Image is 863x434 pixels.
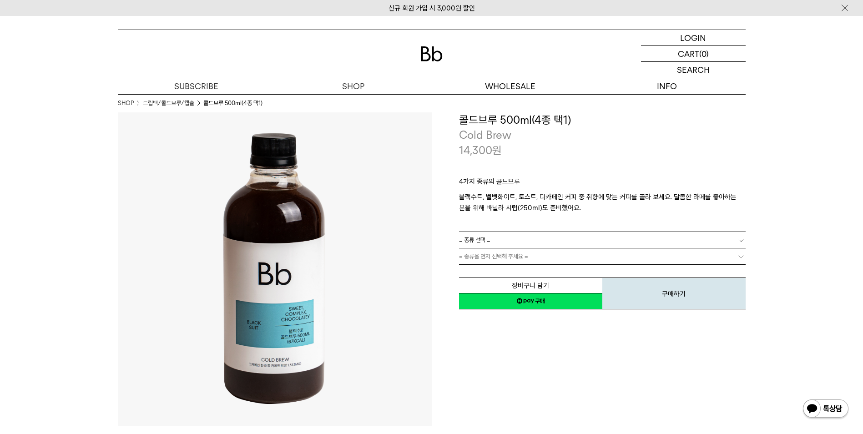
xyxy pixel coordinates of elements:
p: Cold Brew [459,127,746,143]
span: = 종류을 먼저 선택해 주세요 = [459,248,528,264]
a: 새창 [459,293,602,309]
h3: 콜드브루 500ml(4종 택1) [459,112,746,128]
a: SHOP [275,78,432,94]
a: LOGIN [641,30,746,46]
span: = 종류 선택 = [459,232,490,248]
p: (0) [699,46,709,61]
p: LOGIN [680,30,706,45]
img: 카카오톡 채널 1:1 채팅 버튼 [802,399,849,420]
p: 4가지 종류의 콜드브루 [459,176,746,192]
a: 드립백/콜드브루/캡슐 [143,99,194,108]
span: 원 [492,144,502,157]
a: SUBSCRIBE [118,78,275,94]
button: 장바구니 담기 [459,278,602,293]
p: WHOLESALE [432,78,589,94]
p: 14,300 [459,143,502,158]
a: SHOP [118,99,134,108]
p: SEARCH [677,62,710,78]
a: 신규 회원 가입 시 3,000원 할인 [389,4,475,12]
p: INFO [589,78,746,94]
li: 콜드브루 500ml(4종 택1) [203,99,262,108]
img: 콜드브루 500ml(4종 택1) [118,112,432,426]
p: CART [678,46,699,61]
p: 블랙수트, 벨벳화이트, 토스트, 디카페인 커피 중 취향에 맞는 커피를 골라 보세요. 달콤한 라떼를 좋아하는 분을 위해 바닐라 시럽(250ml)도 준비했어요. [459,192,746,213]
img: 로고 [421,46,443,61]
a: CART (0) [641,46,746,62]
button: 구매하기 [602,278,746,309]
